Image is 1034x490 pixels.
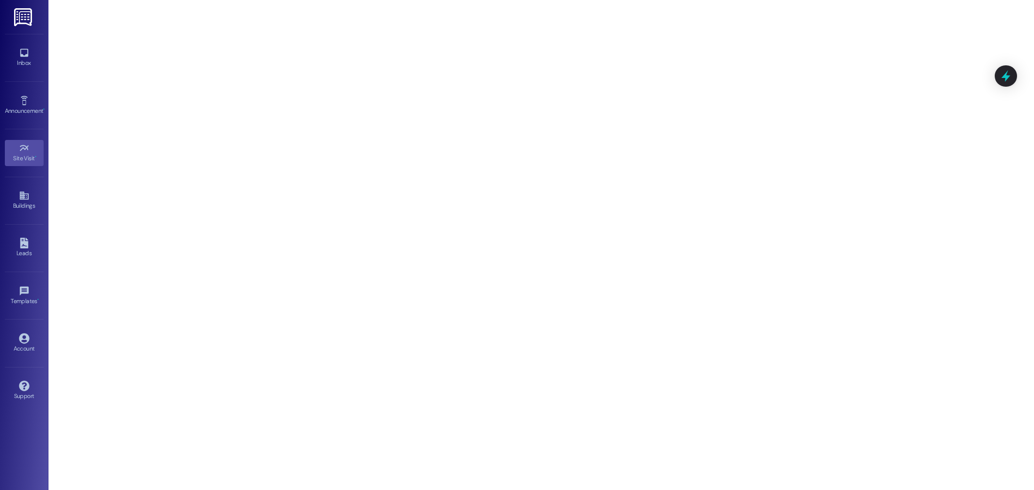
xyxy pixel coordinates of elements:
span: • [37,296,39,303]
a: Inbox [5,45,44,71]
a: Support [5,378,44,404]
a: Templates • [5,283,44,309]
a: Leads [5,235,44,261]
a: Buildings [5,187,44,214]
span: • [43,106,45,113]
img: ResiDesk Logo [14,8,34,26]
a: Site Visit • [5,140,44,166]
a: Account [5,330,44,356]
span: • [35,153,36,160]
